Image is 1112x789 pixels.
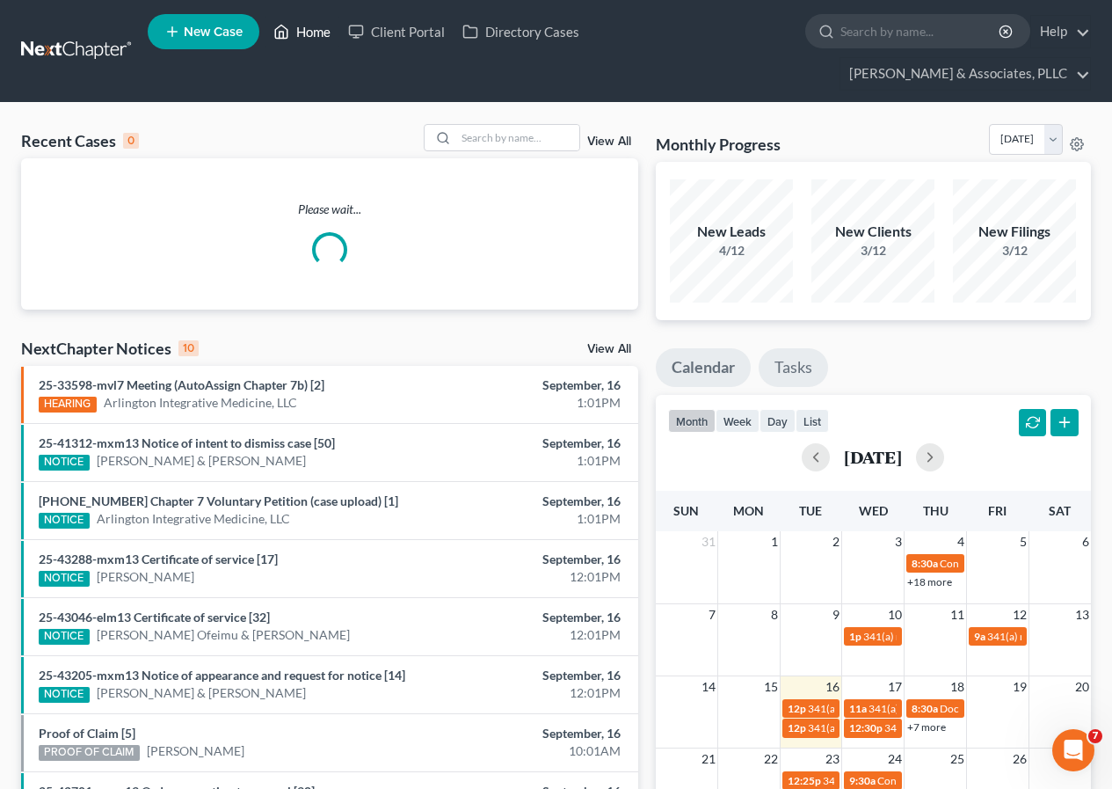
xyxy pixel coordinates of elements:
span: 26 [1011,749,1028,770]
span: 12:25p [788,774,821,787]
div: September, 16 [438,551,620,568]
div: September, 16 [438,435,620,452]
span: 12p [788,721,806,734]
div: September, 16 [438,725,620,742]
span: 15 [762,676,780,698]
span: Tue [799,503,822,518]
span: New Case [184,26,243,39]
a: Client Portal [339,16,454,47]
input: Search by name... [456,125,579,150]
a: Proof of Claim [5] [39,726,135,741]
span: 3 [893,531,904,552]
div: 1:01PM [438,452,620,470]
a: +18 more [907,575,952,588]
div: NOTICE [39,687,90,703]
a: 25-33598-mvl7 Meeting (AutoAssign Chapter 7b) [2] [39,377,324,392]
div: HEARING [39,397,97,413]
span: 17 [886,676,904,698]
a: [PERSON_NAME] [97,568,194,586]
span: 16 [824,676,841,698]
span: 25 [948,749,966,770]
span: Sat [1049,503,1071,518]
span: 341(a) meeting for [PERSON_NAME] [863,630,1033,643]
a: [PERSON_NAME] & Associates, PLLC [840,58,1090,90]
span: 341(a) meeting for [PERSON_NAME] [823,774,992,787]
span: 18 [948,676,966,698]
span: 21 [700,749,717,770]
span: 12 [1011,604,1028,625]
span: 31 [700,531,717,552]
span: 7 [707,604,717,625]
a: View All [587,135,631,148]
span: 12:30p [849,721,883,734]
span: Mon [733,503,764,518]
iframe: Intercom live chat [1052,729,1094,771]
div: September, 16 [438,376,620,394]
span: Docket Text: for [PERSON_NAME] [940,702,1097,715]
a: [PERSON_NAME] [147,742,244,760]
span: 8:30a [912,702,938,715]
span: 9 [831,604,841,625]
span: 8:30a [912,557,938,570]
button: week [716,409,760,433]
span: 11a [849,702,867,715]
div: NextChapter Notices [21,338,199,359]
a: Arlington Integrative Medicine, LLC [104,394,297,412]
p: Please wait... [21,201,638,218]
button: list [796,409,829,433]
span: 19 [1011,676,1028,698]
a: +7 more [907,720,946,734]
div: NOTICE [39,571,90,587]
span: 11 [948,604,966,625]
a: Directory Cases [454,16,588,47]
span: 341(a) meeting for [PERSON_NAME] [808,702,978,715]
span: 13 [1073,604,1091,625]
div: 1:01PM [438,394,620,412]
div: NOTICE [39,629,90,645]
a: [PERSON_NAME] Ofeimu & [PERSON_NAME] [97,626,350,644]
span: Thu [923,503,948,518]
a: View All [587,343,631,355]
span: 1 [769,531,780,552]
span: 341(a) meeting for [PERSON_NAME] [884,721,1054,734]
span: 341(a) meeting for [987,630,1072,643]
span: 22 [762,749,780,770]
span: 9a [974,630,985,643]
a: Calendar [656,348,751,387]
div: NOTICE [39,455,90,471]
div: 3/12 [953,242,1076,259]
button: day [760,409,796,433]
span: 9:30a [849,774,876,787]
div: 4/12 [670,242,793,259]
span: Fri [988,503,1007,518]
span: 7 [1088,729,1102,743]
span: 341(a) meeting for [PERSON_NAME] [869,702,1038,715]
a: Help [1031,16,1090,47]
a: [PERSON_NAME] & [PERSON_NAME] [97,684,306,702]
a: 25-43205-mxm13 Notice of appearance and request for notice [14] [39,668,405,683]
a: [PERSON_NAME] & [PERSON_NAME] [97,452,306,470]
a: 25-43046-elm13 Certificate of service [32] [39,610,270,625]
span: Sun [673,503,699,518]
span: 23 [824,749,841,770]
span: 341(a) meeting for [PERSON_NAME] [808,721,978,734]
div: 10 [178,340,199,356]
div: September, 16 [438,609,620,626]
h2: [DATE] [844,448,902,466]
div: Recent Cases [21,130,139,151]
div: September, 16 [438,667,620,684]
div: 12:01PM [438,568,620,586]
a: 25-43288-mxm13 Certificate of service [17] [39,552,278,566]
div: NOTICE [39,513,90,529]
a: Arlington Integrative Medicine, LLC [97,510,290,528]
span: 2 [831,531,841,552]
div: 3/12 [811,242,934,259]
span: 14 [700,676,717,698]
span: 12p [788,702,806,715]
div: 12:01PM [438,626,620,644]
div: New Clients [811,222,934,242]
div: September, 16 [438,493,620,510]
span: Wed [859,503,888,518]
span: 5 [1018,531,1028,552]
input: Search by name... [840,15,1001,47]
